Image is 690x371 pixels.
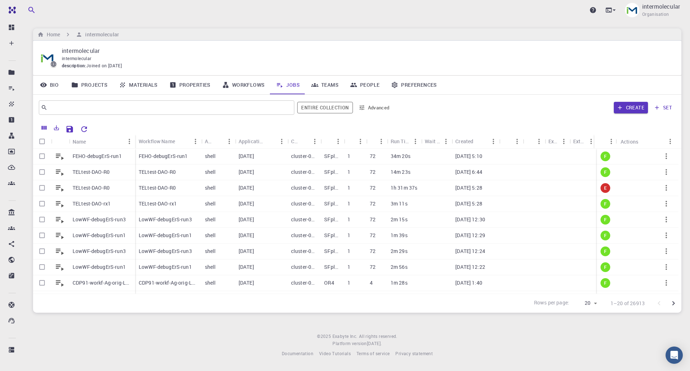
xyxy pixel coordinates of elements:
span: Exabyte Inc. [332,333,358,339]
p: 1m 28s [391,279,408,286]
button: Sort [348,136,359,147]
div: Ext+lnk [548,134,558,148]
p: 1 [348,200,350,207]
p: 72 [370,200,376,207]
button: Sort [212,136,224,147]
div: Public [523,134,545,148]
a: Workflows [216,76,271,94]
div: finished [601,246,610,256]
button: Sort [503,136,514,147]
p: TELtest-DAO-R0 [73,184,110,191]
h6: intermolecular [82,31,119,39]
button: Columns [38,122,50,134]
div: Application [201,134,235,148]
p: shell [205,200,216,207]
p: cluster-001 [291,232,317,239]
button: Menu [410,136,421,147]
p: [DATE] [239,263,254,271]
p: 3m 11s [391,200,408,207]
button: Sort [86,136,98,147]
img: logo [6,6,16,14]
p: shell [205,168,216,176]
a: Projects [65,76,113,94]
div: Created [455,134,473,148]
div: Actions [621,135,638,149]
div: Application [205,134,212,148]
button: Sort [370,136,381,147]
span: Video Tutorials [319,350,351,356]
span: Documentation [282,350,313,356]
div: finished [601,215,610,225]
p: FEHO-debugErS-run1 [139,153,188,160]
a: Exabyte Inc. [332,333,358,340]
a: Materials [113,76,164,94]
a: Jobs [270,76,305,94]
p: SFplus [324,200,340,207]
div: Workflow Name [135,134,201,148]
p: TELtest-DAO-rx1 [73,200,111,207]
button: Menu [585,136,597,147]
span: F [601,153,609,159]
button: Sort [598,136,609,147]
div: Name [69,135,135,149]
span: description : [62,62,86,69]
span: Support [14,5,40,12]
a: Video Tutorials [319,350,351,357]
div: finished [601,151,610,161]
p: cluster-001 [291,200,317,207]
p: 1 [348,184,350,191]
a: Preferences [385,76,442,94]
p: 1 [348,216,350,223]
button: Menu [664,136,676,147]
div: Created [452,134,499,148]
p: 1 [348,153,350,160]
p: 1m 39s [391,232,408,239]
button: Menu [332,136,344,147]
p: 1–20 of 26913 [611,300,645,307]
p: LowWF-debugErS-run3 [139,216,192,223]
button: Save Explorer Settings [63,122,77,136]
div: finished [601,262,610,272]
p: 14m 23s [391,168,410,176]
button: Menu [488,136,499,147]
p: [DATE] 6:44 [455,168,482,176]
div: Status [594,135,617,149]
p: intermolecular [62,46,670,55]
span: Terms of service [356,350,390,356]
a: Teams [305,76,344,94]
p: shell [205,153,216,160]
p: 72 [370,184,376,191]
button: Menu [558,136,570,147]
div: Wait Time [425,134,440,148]
button: Advanced [356,102,393,113]
div: Shared [499,134,523,148]
div: Application Version [239,134,264,148]
button: Menu [533,136,545,147]
p: shell [205,232,216,239]
button: Menu [190,136,201,147]
button: Sort [526,136,538,147]
p: cluster-001 [291,153,317,160]
span: F [601,217,609,223]
div: Ext+web [570,134,597,148]
p: LowWF-debugErS-run3 [73,216,126,223]
div: error [601,183,610,193]
p: [DATE] 5:10 [455,153,482,160]
p: TELtest-DAO-rx1 [139,200,177,207]
span: F [601,201,609,207]
button: Go to next page [666,296,681,311]
p: LowWF-debugErS-run1 [73,232,126,239]
div: finished [601,278,610,288]
div: Wait Time [421,134,452,148]
p: 1 [348,248,350,255]
span: Organisation [642,11,669,18]
p: [DATE] [239,153,254,160]
p: [DATE] [239,248,254,255]
p: [DATE] [239,168,254,176]
p: SFplus [324,153,340,160]
p: LowWF-debugErS-run1 [73,263,126,271]
span: Joined on [DATE] [86,62,122,69]
div: Open Intercom Messenger [666,347,683,364]
p: [DATE] 12:29 [455,232,485,239]
span: © 2025 [317,333,332,340]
